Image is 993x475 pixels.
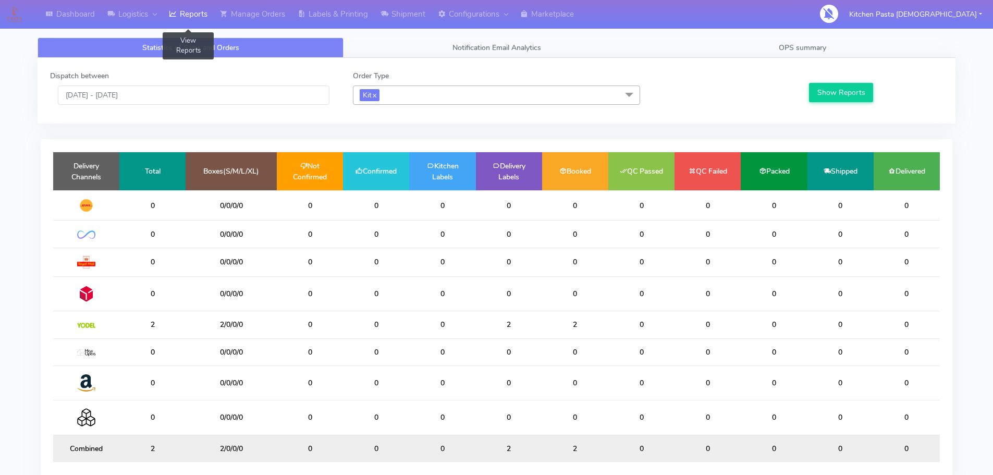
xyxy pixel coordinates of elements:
td: 0 [277,221,343,248]
td: Combined [53,435,119,462]
td: 0/0/0/0 [186,276,277,311]
td: 0 [542,190,608,221]
td: 0 [277,248,343,276]
td: 0 [476,366,542,400]
td: 2/0/0/0 [186,311,277,338]
td: 0 [343,366,409,400]
td: 0 [476,221,542,248]
td: 2/0/0/0 [186,435,277,462]
td: 0 [343,435,409,462]
td: 0 [119,338,186,366]
td: 0 [807,276,874,311]
td: 0 [741,190,807,221]
span: Kit [360,89,379,101]
td: 0 [874,311,940,338]
td: Shipped [807,152,874,190]
td: Not Confirmed [277,152,343,190]
label: Dispatch between [50,70,109,81]
td: Boxes(S/M/L/XL) [186,152,277,190]
td: Delivery Labels [476,152,542,190]
td: 2 [542,435,608,462]
td: 0 [542,248,608,276]
td: 0 [409,248,475,276]
button: Kitchen Pasta [DEMOGRAPHIC_DATA] [841,4,990,25]
td: 0 [807,400,874,435]
td: Delivery Channels [53,152,119,190]
td: 0 [476,400,542,435]
td: 0 [608,190,675,221]
td: 0 [675,400,741,435]
td: 0 [476,276,542,311]
td: 0 [608,311,675,338]
td: 0 [608,248,675,276]
td: 0 [409,311,475,338]
img: Royal Mail [77,256,95,269]
td: 0 [277,400,343,435]
td: 0 [119,190,186,221]
td: 0 [675,338,741,366]
td: 0 [608,221,675,248]
img: OnFleet [77,230,95,239]
td: 0 [476,190,542,221]
td: 2 [476,311,542,338]
td: 0 [343,311,409,338]
td: 0 [608,400,675,435]
td: 0 [741,400,807,435]
td: 0 [119,400,186,435]
td: 0 [807,311,874,338]
td: 0 [119,248,186,276]
td: 0 [741,366,807,400]
td: 2 [476,435,542,462]
td: 0/0/0/0 [186,338,277,366]
td: 0 [119,366,186,400]
img: Collection [77,408,95,427]
td: 0 [277,276,343,311]
td: 0 [741,311,807,338]
td: 0 [874,276,940,311]
td: 0 [343,338,409,366]
td: 0 [807,435,874,462]
td: 0 [807,190,874,221]
td: 0 [409,366,475,400]
img: DHL [77,199,95,212]
input: Pick the Daterange [58,86,329,105]
td: 0 [675,311,741,338]
td: 0 [343,276,409,311]
td: 0 [675,435,741,462]
td: 0 [343,248,409,276]
img: Yodel [77,323,95,328]
span: Notification Email Analytics [452,43,541,53]
td: 0/0/0/0 [186,400,277,435]
td: 0 [277,311,343,338]
label: Order Type [353,70,389,81]
td: 0 [277,366,343,400]
td: 0 [741,435,807,462]
span: OPS summary [779,43,826,53]
td: 0 [277,190,343,221]
td: 0/0/0/0 [186,221,277,248]
td: 0 [608,366,675,400]
td: 0 [741,221,807,248]
td: 0 [343,400,409,435]
td: 0 [741,276,807,311]
td: Booked [542,152,608,190]
img: DPD [77,285,95,303]
td: 0 [675,248,741,276]
td: 0 [741,338,807,366]
td: 0 [874,248,940,276]
td: 2 [119,435,186,462]
td: 0 [874,366,940,400]
span: Statistics of Sales and Orders [142,43,239,53]
td: 0 [542,338,608,366]
td: 0 [542,400,608,435]
td: Packed [741,152,807,190]
td: 2 [119,311,186,338]
td: 0 [476,338,542,366]
td: 0 [343,190,409,221]
td: Total [119,152,186,190]
a: x [372,89,376,100]
td: 0 [675,190,741,221]
td: 0 [409,276,475,311]
td: 0 [741,248,807,276]
td: 2 [542,311,608,338]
